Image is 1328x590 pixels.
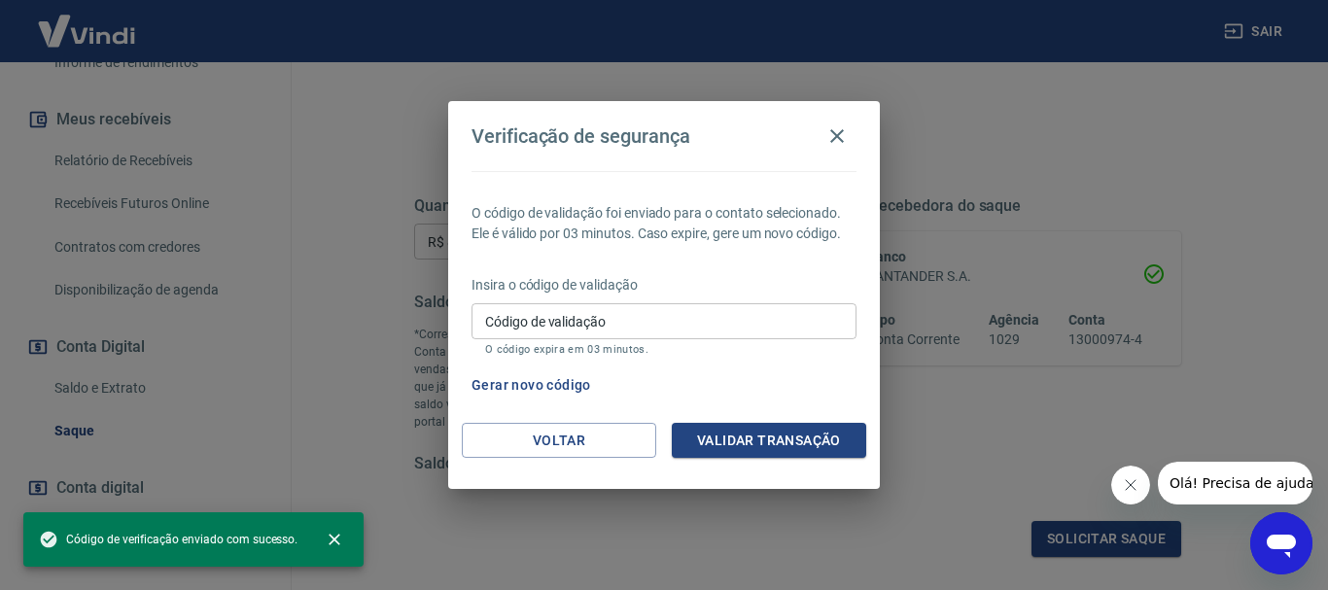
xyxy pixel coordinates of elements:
p: O código expira em 03 minutos. [485,343,843,356]
iframe: Botão para abrir a janela de mensagens [1250,512,1312,574]
p: Insira o código de validação [472,275,856,295]
p: O código de validação foi enviado para o contato selecionado. Ele é válido por 03 minutos. Caso e... [472,203,856,244]
span: Código de verificação enviado com sucesso. [39,530,297,549]
span: Olá! Precisa de ajuda? [12,14,163,29]
button: Voltar [462,423,656,459]
iframe: Mensagem da empresa [1158,462,1312,504]
button: close [313,518,356,561]
h4: Verificação de segurança [472,124,690,148]
button: Gerar novo código [464,367,599,403]
button: Validar transação [672,423,866,459]
iframe: Fechar mensagem [1111,466,1150,504]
